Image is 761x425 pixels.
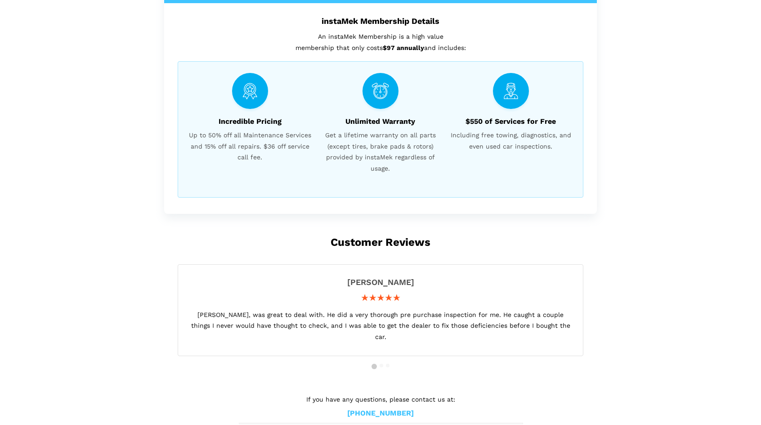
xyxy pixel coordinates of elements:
a: [PHONE_NUMBER] [347,409,414,418]
h6: $550 of Services for Free [448,118,574,126]
h5: instaMek Membership Details [178,16,583,26]
span: Up to 50% off all Maintenance Services and 15% off all repairs. $36 off service call fee. [187,130,313,163]
h6: Incredible Pricing [187,118,313,126]
h6: Unlimited Warranty [318,118,443,126]
p: An instaMek Membership is a high value membership that only costs and includes: [178,31,583,53]
p: If you have any questions, please contact us at: [239,394,522,404]
strong: $97 annually [383,44,424,51]
span: Get a lifetime warranty on all parts (except tires, brake pads & rotors) provided by instaMek reg... [318,130,443,174]
span: Including free towing, diagnostics, and even used car inspections. [448,130,574,152]
span: [PERSON_NAME] [187,278,574,286]
p: [PERSON_NAME], was great to deal with. He did a very thorough pre purchase inspection for me. He ... [187,309,574,343]
h2: customer reviews [178,236,583,248]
